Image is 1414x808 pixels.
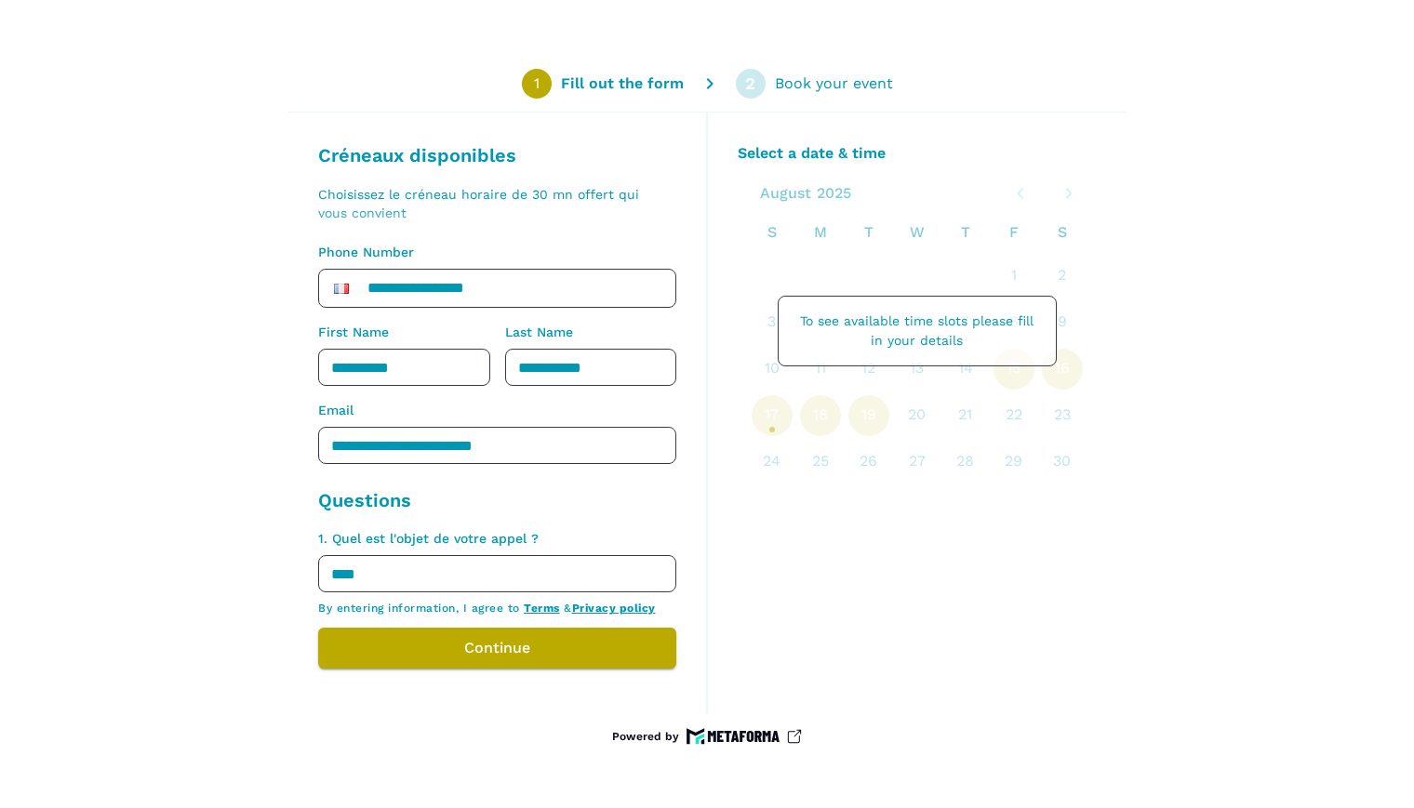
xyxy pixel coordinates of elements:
[318,245,414,259] span: Phone Number
[318,531,539,546] span: 1. Quel est l'objet de votre appel ?
[318,325,389,339] span: First Name
[318,628,676,669] button: Continue
[738,142,1096,165] p: Select a date & time
[794,311,1041,351] p: To see available time slots please fill in your details
[524,602,560,615] a: Terms
[534,75,540,92] div: 1
[318,600,676,616] p: By entering information, I agree to
[775,73,893,95] p: Book your event
[318,403,353,417] span: Email
[318,486,676,514] p: Questions
[572,602,656,615] a: Privacy policy
[505,325,573,339] span: Last Name
[564,602,572,615] span: &
[561,73,684,95] p: Fill out the form
[323,273,360,303] div: France: + 33
[318,142,516,168] p: Créneaux disponibles
[318,185,671,222] p: Choisissez le créneau horaire de 30 mn offert qui vous convient
[745,75,755,92] div: 2
[612,729,679,744] p: Powered by
[612,728,802,745] a: Powered by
